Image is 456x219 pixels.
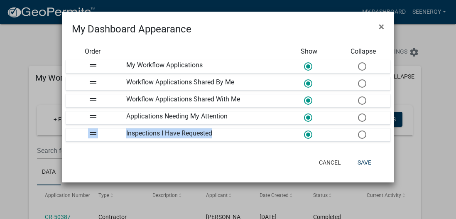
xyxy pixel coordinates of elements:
button: Cancel [312,155,348,170]
div: Workflow Applications Shared By Me [120,77,282,90]
div: Inspections I Have Requested [120,128,282,141]
div: Applications Needing My Attention [120,111,282,124]
div: Show [282,47,336,57]
i: drag_handle [88,60,98,70]
span: × [379,21,384,32]
div: My Workflow Applications [120,60,282,73]
i: drag_handle [88,94,98,104]
div: Workflow Applications Shared With Me [120,94,282,107]
div: Collapse [336,47,390,57]
i: drag_handle [88,77,98,87]
h4: My Dashboard Appearance [72,22,191,37]
button: Save [351,155,378,170]
button: Close [372,15,391,38]
div: Order [66,47,120,57]
i: drag_handle [88,128,98,138]
i: drag_handle [88,111,98,121]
